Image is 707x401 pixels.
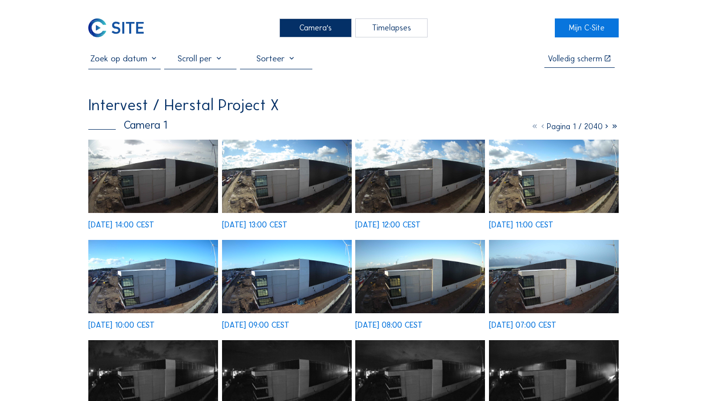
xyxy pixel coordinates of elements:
[88,18,152,37] a: C-SITE Logo
[355,140,485,213] img: image_53179317
[222,321,289,329] div: [DATE] 09:00 CEST
[88,53,161,64] input: Zoek op datum 󰅀
[355,18,428,37] div: Timelapses
[489,240,619,313] img: image_53176674
[88,321,155,329] div: [DATE] 10:00 CEST
[88,97,279,113] div: Intervest / Herstal Project X
[355,240,485,313] img: image_53177195
[222,140,352,213] img: image_53179844
[489,221,553,229] div: [DATE] 11:00 CEST
[222,240,352,313] img: image_53177707
[88,140,218,213] img: image_53180362
[489,321,556,329] div: [DATE] 07:00 CEST
[88,120,167,131] div: Camera 1
[88,18,144,37] img: C-SITE Logo
[88,221,154,229] div: [DATE] 14:00 CEST
[548,55,602,63] div: Volledig scherm
[222,221,287,229] div: [DATE] 13:00 CEST
[88,240,218,313] img: image_53178239
[489,140,619,213] img: image_53178790
[555,18,619,37] a: Mijn C-Site
[355,221,421,229] div: [DATE] 12:00 CEST
[547,122,603,131] span: Pagina 1 / 2040
[355,321,423,329] div: [DATE] 08:00 CEST
[279,18,352,37] div: Camera's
